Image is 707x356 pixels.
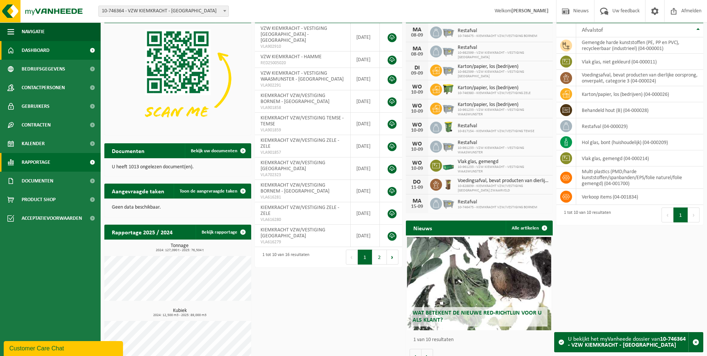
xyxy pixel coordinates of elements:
a: Bekijk uw documenten [185,143,250,158]
span: VLA616280 [261,217,344,223]
div: U bekijkt het myVanheede dossier van [568,332,688,352]
p: Geen data beschikbaar. [112,205,244,210]
span: Acceptatievoorwaarden [22,209,82,228]
a: Toon de aangevraagde taken [174,184,250,199]
td: [DATE] [351,202,380,225]
td: restafval (04-000029) [576,118,703,134]
iframe: chat widget [4,340,124,356]
div: MA [410,198,424,204]
span: KIEMKRACHT VZW/VESTIGING BORNEM - [GEOGRAPHIC_DATA] [261,93,329,104]
img: WB-2500-GAL-GY-01 [442,102,455,114]
button: Next [688,207,700,222]
div: WO [410,103,424,109]
h2: Documenten [104,143,152,158]
a: Wat betekent de nieuwe RED-richtlijn voor u als klant? [407,237,551,330]
a: Alle artikelen [506,221,552,235]
span: Restafval [458,28,537,34]
span: 10-746380 - KIEMKRACHT VZW/VESTIGING ZELE [458,91,531,96]
img: WB-2500-GAL-GY-01 [442,44,455,57]
span: 10-982599 - VZW KIEMKRACHT - VESTIGING [GEOGRAPHIC_DATA] [458,70,549,79]
td: [DATE] [351,68,380,90]
td: verkoop items (04-001834) [576,189,703,205]
div: WO [410,160,424,166]
div: 08-09 [410,52,424,57]
span: Karton/papier, los (bedrijven) [458,64,549,70]
div: 09-09 [410,71,424,76]
div: 10-09 [410,166,424,171]
span: KIEMKRACHT VZW/VESTIGING [GEOGRAPHIC_DATA] [261,160,325,172]
td: [DATE] [351,113,380,135]
span: VLA616279 [261,239,344,245]
td: gemengde harde kunststoffen (PE, PP en PVC), recycleerbaar (industrieel) (04-000001) [576,37,703,54]
span: Vlak glas, gemengd [458,159,549,165]
img: PB-MB-2000-MET-GN-01 [442,159,455,171]
img: WB-2500-GAL-GY-04 [442,25,455,38]
span: KIEMKRACHT VZW/VESTIGING ZELE - ZELE [261,138,339,149]
span: Restafval [458,45,549,51]
span: VZW KIEMKRACHT - VESTIGING [GEOGRAPHIC_DATA] - [GEOGRAPHIC_DATA] [261,26,327,43]
span: 10-961233 - VZW KIEMKRACHT - VESTIGING WAASMUNSTER [458,108,549,117]
span: 10-746364 - VZW KIEMKRACHT - HAMME [98,6,229,17]
div: 10-09 [410,147,424,152]
div: 10-09 [410,128,424,133]
button: 2 [372,250,387,265]
span: Contracten [22,116,51,134]
td: [DATE] [351,157,380,180]
span: Kalender [22,134,45,153]
td: [DATE] [351,135,380,157]
span: 10-746475 - KIEMKRACHT VZW/VESTIGING BORNEM [458,205,537,210]
button: Previous [662,207,673,222]
span: Bekijk uw documenten [191,149,237,153]
button: Next [387,250,398,265]
button: 1 [673,207,688,222]
span: 2024: 12,500 m3 - 2025: 89,000 m3 [108,313,251,317]
a: Bekijk rapportage [196,225,250,240]
td: voedingsafval, bevat producten van dierlijke oorsprong, onverpakt, categorie 3 (04-000024) [576,70,703,86]
td: vlak glas, gemengd (04-000214) [576,150,703,166]
span: 10-746475 - KIEMKRACHT VZW/VESTIGING BORNEM [458,34,537,38]
div: 10-09 [410,90,424,95]
td: hol glas, bont (huishoudelijk) (04-000209) [576,134,703,150]
span: VLA901858 [261,105,344,111]
span: Contactpersonen [22,78,65,97]
span: VZW KIEMKRACHT - VESTIGING WAASMUNSTER - [GEOGRAPHIC_DATA] [261,71,344,82]
span: Afvalstof [582,27,603,33]
div: 1 tot 10 van 16 resultaten [259,249,309,265]
span: VLA616281 [261,194,344,200]
span: VZW KIEMKRACHT - HAMME [261,54,322,60]
div: 08-09 [410,33,424,38]
span: Product Shop [22,190,56,209]
h2: Rapportage 2025 / 2024 [104,225,180,239]
span: Wat betekent de nieuwe RED-richtlijn voor u als klant? [413,310,542,323]
span: VLA902291 [261,82,344,88]
span: Toon de aangevraagde taken [180,189,237,194]
div: 15-09 [410,204,424,209]
img: WB-1100-HPE-GN-50 [442,82,455,95]
h2: Aangevraagde taken [104,184,172,198]
span: Dashboard [22,41,50,60]
span: 2024: 127,090 t - 2025: 76,504 t [108,249,251,252]
div: WO [410,122,424,128]
span: 10-746364 - VZW KIEMKRACHT - HAMME [99,6,228,16]
span: Bedrijfsgegevens [22,60,65,78]
span: KIEMKRACHT VZW/VESTIGING [GEOGRAPHIC_DATA] [261,227,325,239]
span: Karton/papier, los (bedrijven) [458,102,549,108]
img: WB-2500-GAL-GY-04 [442,197,455,209]
span: VLA902910 [261,44,344,50]
strong: 10-746364 - VZW KIEMKRACHT - [GEOGRAPHIC_DATA] [568,336,686,348]
td: multi plastics (PMD/harde kunststoffen/spanbanden/EPS/folie naturel/folie gemengd) (04-001700) [576,166,703,189]
img: WB-2500-GAL-GY-01 [442,63,455,76]
td: [DATE] [351,51,380,68]
span: KIEMKRACHT VZW/VESTIGING BORNEM - [GEOGRAPHIC_DATA] [261,182,329,194]
div: DI [410,65,424,71]
td: karton/papier, los (bedrijven) (04-000026) [576,86,703,102]
span: KIEMKRACHT VZW/VESTIGING ZELE - ZELE [261,205,339,216]
td: [DATE] [351,180,380,202]
td: [DATE] [351,225,380,247]
p: U heeft 1013 ongelezen document(en). [112,165,244,170]
td: vlak glas, niet gekleurd (04-000011) [576,54,703,70]
span: 10-828839 - KIEMKRACHT VZW/VESTIGING [GEOGRAPHIC_DATA] ZWAARVELD [458,184,549,193]
img: WB-0240-HPE-GN-50 [442,121,455,133]
span: VLA901857 [261,150,344,156]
